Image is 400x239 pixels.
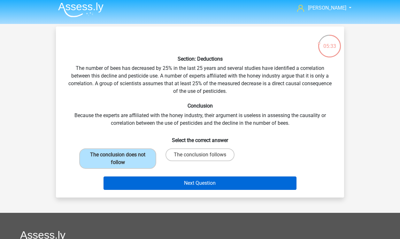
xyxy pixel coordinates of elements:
[308,5,346,11] span: [PERSON_NAME]
[58,2,104,17] img: Assessly
[318,34,342,50] div: 05:33
[58,32,342,192] div: The number of bees has decreased by 25% in the last 25 years and several studies have identified ...
[295,4,347,12] a: [PERSON_NAME]
[104,176,297,190] button: Next Question
[66,132,334,143] h6: Select the correct answer
[66,103,334,109] h6: Conclusion
[79,148,156,169] label: The conclusion does not follow
[66,56,334,62] h6: Section: Deductions
[165,148,235,161] label: The conclusion follows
